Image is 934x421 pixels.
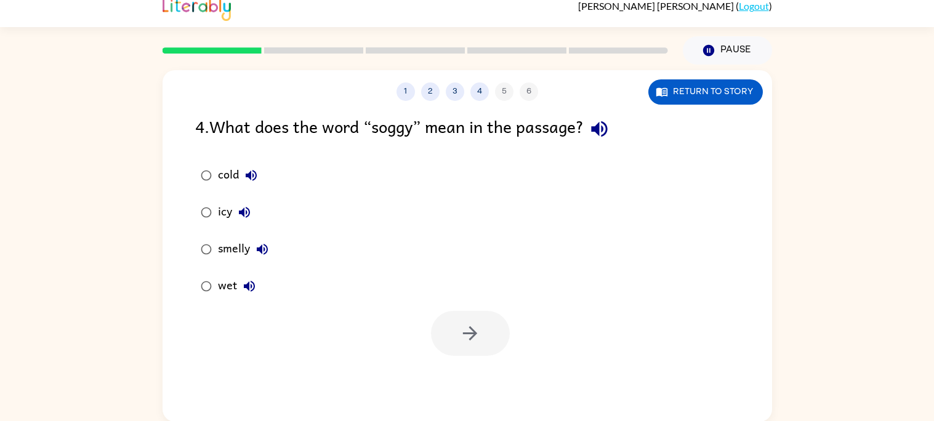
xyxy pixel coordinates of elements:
[237,274,262,299] button: wet
[239,163,264,188] button: cold
[648,79,763,105] button: Return to story
[470,82,489,101] button: 4
[218,163,264,188] div: cold
[218,237,275,262] div: smelly
[232,200,257,225] button: icy
[397,82,415,101] button: 1
[195,113,739,145] div: 4 . What does the word “soggy” mean in the passage?
[218,274,262,299] div: wet
[421,82,440,101] button: 2
[218,200,257,225] div: icy
[683,36,772,65] button: Pause
[446,82,464,101] button: 3
[250,237,275,262] button: smelly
